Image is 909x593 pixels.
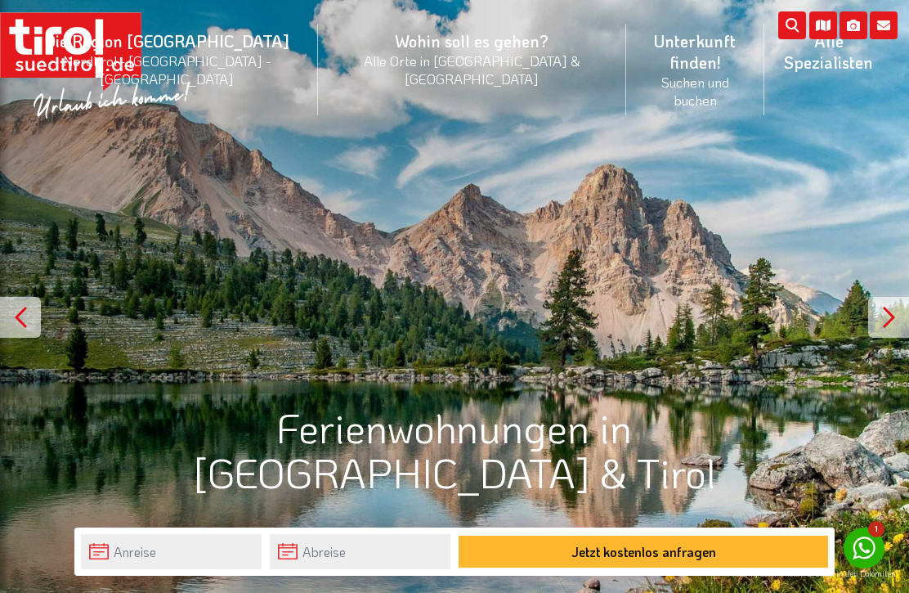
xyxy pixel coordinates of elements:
[16,12,318,106] a: Die Region [GEOGRAPHIC_DATA]Nordtirol - [GEOGRAPHIC_DATA] - [GEOGRAPHIC_DATA]
[764,12,893,91] a: Alle Spezialisten
[270,534,450,569] input: Abreise
[809,11,837,39] i: Karte öffnen
[868,521,884,537] span: 1
[844,528,884,568] a: 1
[81,534,262,569] input: Anreise
[318,12,626,106] a: Wohin soll es gehen?Alle Orte in [GEOGRAPHIC_DATA] & [GEOGRAPHIC_DATA]
[36,52,298,88] small: Nordtirol - [GEOGRAPHIC_DATA] - [GEOGRAPHIC_DATA]
[646,73,745,109] small: Suchen und buchen
[338,52,607,88] small: Alle Orte in [GEOGRAPHIC_DATA] & [GEOGRAPHIC_DATA]
[74,405,835,495] h1: Ferienwohnungen in [GEOGRAPHIC_DATA] & Tirol
[870,11,898,39] i: Kontakt
[626,12,764,127] a: Unterkunft finden!Suchen und buchen
[459,536,828,568] button: Jetzt kostenlos anfragen
[840,11,867,39] i: Fotogalerie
